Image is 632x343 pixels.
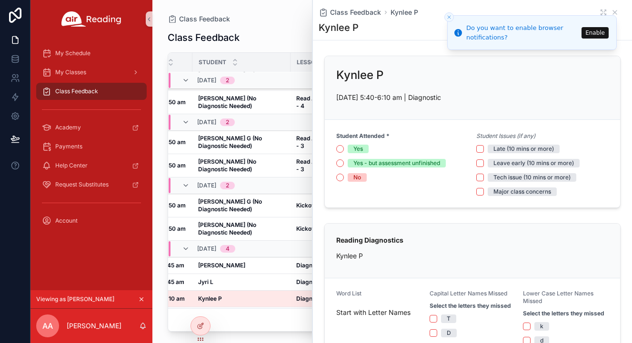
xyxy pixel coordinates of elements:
a: [PERSON_NAME] (No Diagnostic Needed) [198,95,285,110]
strong: [PERSON_NAME] G (No Diagnostic Needed) [198,135,263,149]
a: Read Aloud w/ Makeup Diagnostic - 4 [296,95,394,110]
div: 2 [226,182,229,189]
span: Account [55,217,78,225]
a: Class Feedback [319,8,381,17]
strong: Kickoff w/ Makeup Diagnostic - 2 [296,202,388,209]
a: Kynlee P [391,8,418,17]
strong: Kickoff w/ Makeup Diagnostic - 2 [296,225,388,232]
span: AA [42,320,53,332]
span: Help Center [55,162,88,169]
span: Class Feedback [55,88,98,95]
strong: [PERSON_NAME] (No Diagnostic Needed) [198,158,258,173]
a: [PERSON_NAME] (No Diagnostic Needed) [198,221,285,236]
p: [DATE] 5:40-6:10 am | Diagnostic [336,92,609,102]
a: Kickoff w/ Makeup Diagnostic - 2 [296,225,394,233]
span: My Classes [55,69,86,76]
span: Class Feedback [179,14,230,24]
strong: [PERSON_NAME] [198,262,245,269]
span: [DATE] [197,77,216,84]
span: [DATE] [197,118,216,126]
h1: Class Feedback [168,31,240,44]
div: Yes - but assessment unfinished [353,159,440,167]
p: Kynlee P [336,251,609,261]
div: Leave early (10 mins or more) [493,159,574,167]
div: Yes [353,145,363,153]
a: My Schedule [36,45,147,62]
div: D [447,329,451,337]
span: Word List [336,290,361,297]
a: [PERSON_NAME] G (No Diagnostic Needed) [198,198,285,213]
div: Major class concerns [493,187,551,196]
a: Class Feedback [168,14,230,24]
a: [PERSON_NAME] G (No Diagnostic Needed) [198,135,285,150]
strong: Reading Diagnostics [336,236,403,244]
strong: [PERSON_NAME] (No Diagnostic Needed) [198,221,258,236]
a: Account [36,212,147,229]
a: Diagnostic [296,262,394,269]
strong: Diagnostic [296,278,326,285]
span: Viewing as [PERSON_NAME] [36,295,114,303]
span: Academy [55,124,81,131]
span: Payments [55,143,82,150]
a: [PERSON_NAME] (No Diagnostic Needed) [198,158,285,173]
strong: Student Attended * [336,132,390,140]
a: Payments [36,138,147,155]
a: Request Substitutes [36,176,147,193]
div: 2 [226,118,229,126]
div: Tech issue (10 mins or more) [493,173,571,182]
strong: Read Aloud w/ Makeup Diagnostic - 3 [296,158,391,173]
a: Read Aloud w/ Makeup Diagnostic - 3 [296,135,394,150]
strong: Select the letters they missed [523,310,604,317]
button: Close toast [444,12,454,22]
span: [DATE] [197,245,216,253]
strong: Select the letters they missed [430,302,511,310]
p: [PERSON_NAME] [67,321,121,331]
strong: Diagnostic [296,262,326,269]
a: Jyri L [198,278,285,286]
a: Academy [36,119,147,136]
em: Student Issues (if any) [476,132,535,140]
button: Enable [582,27,609,39]
strong: Jyri L [198,278,213,285]
strong: Read Aloud w/ Makeup Diagnostic - 3 [296,135,391,149]
a: Help Center [36,157,147,174]
img: App logo [61,11,121,27]
strong: [PERSON_NAME] G (No Diagnostic Needed) [198,198,263,213]
div: k [540,322,543,331]
div: 2 [226,77,229,84]
a: Diagnostic [296,295,394,303]
div: 4 [226,245,230,253]
strong: Kynlee P [198,295,222,302]
a: [PERSON_NAME] [198,262,285,269]
span: Capital Letter Names Missed [430,290,507,297]
a: My Classes [36,64,147,81]
div: scrollable content [30,38,152,242]
div: No [353,173,361,182]
div: Do you want to enable browser notifications? [466,23,579,42]
span: My Schedule [55,49,90,57]
span: Lesson [297,59,320,66]
span: [DATE] [197,182,216,189]
a: Kynlee P [198,295,285,303]
h1: Kynlee P [319,21,359,34]
span: Lower Case Letter Names Missed [523,290,593,304]
strong: Diagnostic [296,295,326,302]
strong: [PERSON_NAME] (No Diagnostic Needed) [198,95,258,109]
a: Read Aloud w/ Makeup Diagnostic - 3 [296,158,394,173]
span: Class Feedback [330,8,381,17]
a: Class Feedback [36,83,147,100]
a: Diagnostic [296,278,394,286]
span: Start with Letter Names [336,308,422,317]
a: Kickoff w/ Makeup Diagnostic - 2 [296,202,394,209]
div: Late (10 mins or more) [493,145,554,153]
div: T [447,314,451,323]
strong: Read Aloud w/ Makeup Diagnostic - 4 [296,95,391,109]
span: Student [199,59,226,66]
span: Request Substitutes [55,181,109,188]
h2: Kynlee P [336,68,383,83]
